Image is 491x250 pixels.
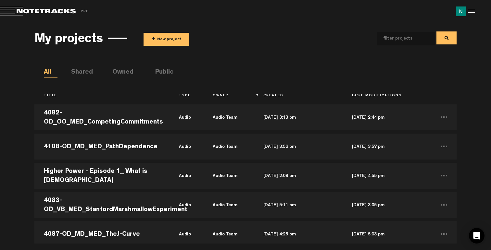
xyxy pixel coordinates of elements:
td: 4087-OD_MD_MED_TheJ-Curve [34,220,170,249]
td: ... [431,103,457,132]
td: audio [170,190,203,220]
h3: My projects [34,33,103,47]
input: filter projects [377,32,425,45]
img: ACg8ocLu3IjZ0q4g3Sv-67rBggf13R-7caSq40_txJsJBEcwv2RmFg=s96-c [456,6,466,16]
li: Owned [112,68,126,77]
td: [DATE] 5:03 pm [343,220,431,249]
td: [DATE] 5:11 pm [254,190,343,220]
td: [DATE] 2:44 pm [343,103,431,132]
td: audio [170,161,203,190]
li: All [44,68,57,77]
th: Created [254,90,343,101]
td: Audio Team [203,103,254,132]
td: [DATE] 3:56 pm [254,132,343,161]
td: [DATE] 3:13 pm [254,103,343,132]
th: Owner [203,90,254,101]
td: ... [431,161,457,190]
button: +New project [144,33,189,46]
td: Higher Power - Episode 1_ What is [DEMOGRAPHIC_DATA] [34,161,170,190]
th: Title [34,90,170,101]
td: audio [170,103,203,132]
span: + [152,36,155,43]
td: Audio Team [203,161,254,190]
td: Audio Team [203,132,254,161]
td: 4082-OD_OO_MED_CompetingCommitments [34,103,170,132]
td: [DATE] 4:55 pm [343,161,431,190]
td: ... [431,220,457,249]
th: Type [170,90,203,101]
td: audio [170,132,203,161]
td: 4083-OD_VB_MED_StanfordMarshmallowExperiment [34,190,170,220]
div: Open Intercom Messenger [469,228,485,244]
td: [DATE] 3:57 pm [343,132,431,161]
td: ... [431,190,457,220]
th: Last Modifications [343,90,431,101]
li: Public [155,68,169,77]
td: Audio Team [203,190,254,220]
td: [DATE] 3:05 pm [343,190,431,220]
td: audio [170,220,203,249]
td: [DATE] 4:25 pm [254,220,343,249]
td: [DATE] 2:09 pm [254,161,343,190]
td: ... [431,132,457,161]
td: 4108-OD_MD_MED_PathDependence [34,132,170,161]
li: Shared [71,68,85,77]
td: Audio Team [203,220,254,249]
